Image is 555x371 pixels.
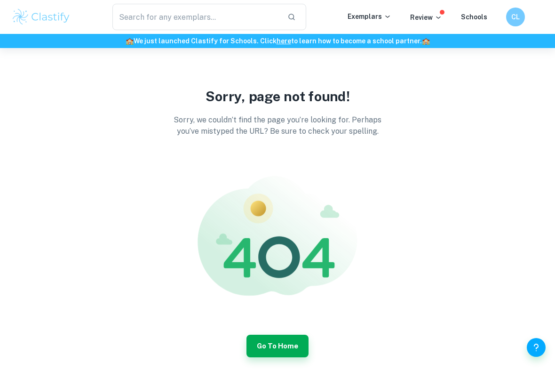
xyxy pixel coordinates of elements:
a: Go to Home [246,341,309,350]
img: Clastify logo [11,8,71,26]
span: 🏫 [126,37,134,45]
input: Search for any exemplars... [112,4,280,30]
button: CL [506,8,525,26]
h6: We just launched Clastify for Schools. Click to learn how to become a school partner. [2,36,553,46]
button: Help and Feedback [527,338,546,357]
span: 🏫 [422,37,430,45]
button: Go to Home [246,335,309,357]
a: Schools [461,13,487,21]
p: Sorry, page not found! [169,86,386,106]
p: Sorry, we couldn’t find the page you’re looking for. Perhaps you’ve mistyped the URL? Be sure to ... [165,114,390,137]
p: Review [410,12,442,23]
h6: CL [510,12,521,22]
p: Exemplars [348,11,391,22]
a: here [277,37,291,45]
